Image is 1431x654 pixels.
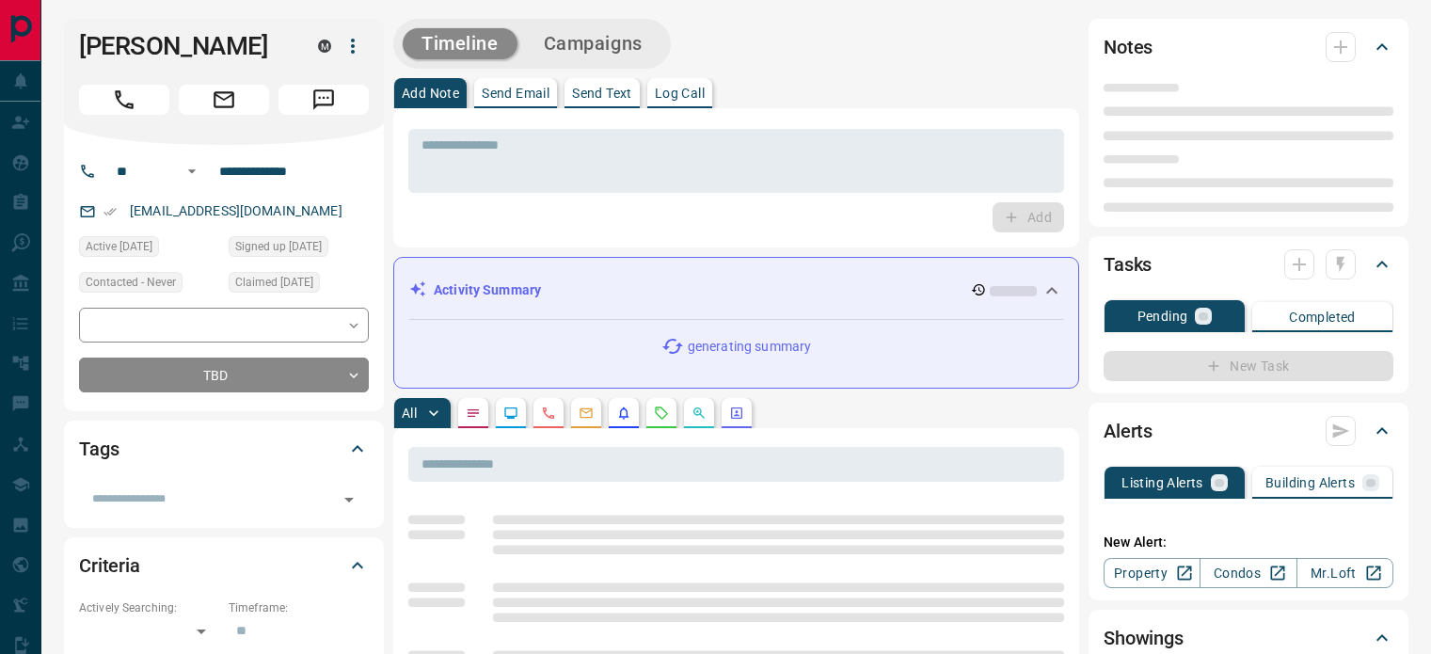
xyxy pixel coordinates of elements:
p: Timeframe: [229,599,369,616]
h2: Tasks [1104,249,1152,279]
p: Log Call [655,87,705,100]
span: Signed up [DATE] [235,237,322,256]
div: Activity Summary [409,273,1063,308]
p: Building Alerts [1265,476,1355,489]
span: Contacted - Never [86,273,176,292]
span: Active [DATE] [86,237,152,256]
p: Actively Searching: [79,599,219,616]
p: New Alert: [1104,533,1393,552]
div: Alerts [1104,408,1393,454]
svg: Requests [654,406,669,421]
svg: Email Verified [103,205,117,218]
p: Listing Alerts [1121,476,1203,489]
p: Add Note [402,87,459,100]
a: Condos [1200,558,1296,588]
svg: Opportunities [692,406,707,421]
div: Fri Jan 21 2022 [79,236,219,263]
p: Send Text [572,87,632,100]
svg: Notes [466,406,481,421]
p: Send Email [482,87,549,100]
span: Message [278,85,369,115]
svg: Agent Actions [729,406,744,421]
div: TBD [79,358,369,392]
h2: Tags [79,434,119,464]
svg: Listing Alerts [616,406,631,421]
a: Mr.Loft [1296,558,1393,588]
a: [EMAIL_ADDRESS][DOMAIN_NAME] [130,203,342,218]
div: Tags [79,426,369,471]
p: All [402,407,417,420]
div: Tasks [1104,242,1393,287]
a: Property [1104,558,1200,588]
svg: Emails [579,406,594,421]
p: Completed [1289,311,1356,324]
p: Activity Summary [434,280,541,300]
div: Fri Jan 21 2022 [229,272,369,298]
span: Claimed [DATE] [235,273,313,292]
svg: Calls [541,406,556,421]
button: Open [181,160,203,183]
button: Timeline [403,28,517,59]
h2: Notes [1104,32,1153,62]
span: Call [79,85,169,115]
p: Pending [1137,310,1188,323]
h2: Alerts [1104,416,1153,446]
div: mrloft.ca [318,40,331,53]
h1: [PERSON_NAME] [79,31,290,61]
div: Fri Jan 21 2022 [229,236,369,263]
div: Notes [1104,24,1393,70]
span: Email [179,85,269,115]
svg: Lead Browsing Activity [503,406,518,421]
p: generating summary [688,337,811,357]
button: Open [336,487,362,513]
h2: Criteria [79,550,140,581]
button: Campaigns [525,28,661,59]
div: Criteria [79,543,369,588]
h2: Showings [1104,623,1184,653]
